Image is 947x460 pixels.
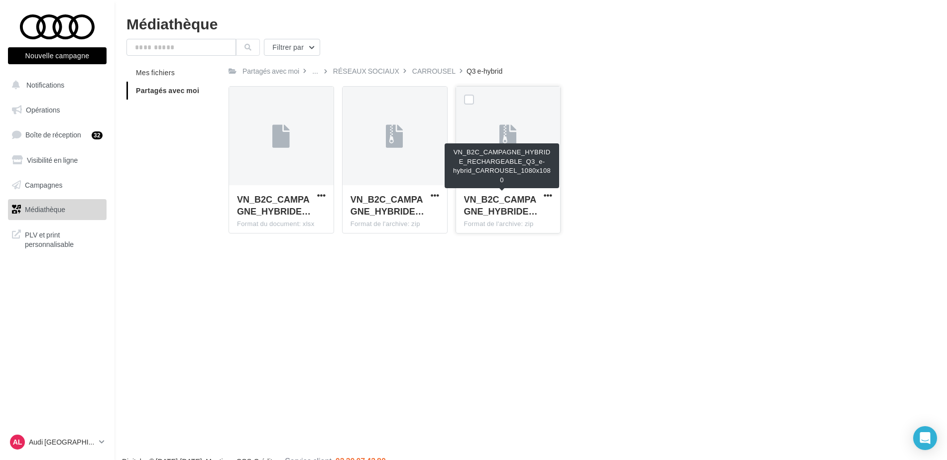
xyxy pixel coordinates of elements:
span: Campagnes [25,180,63,189]
span: VN_B2C_CAMPAGNE_HYBRIDE_RECHARGEABLE_Q3_e-hybrid_CARROUSEL_1080x1080 [464,194,538,217]
div: RÉSEAUX SOCIAUX [333,66,399,76]
a: AL Audi [GEOGRAPHIC_DATA] [8,433,107,452]
div: 32 [92,131,103,139]
span: Médiathèque [25,205,65,214]
div: Format de l'archive: zip [351,220,439,229]
div: ... [310,64,320,78]
div: Format de l'archive: zip [464,220,553,229]
div: Médiathèque [126,16,935,31]
span: Visibilité en ligne [27,156,78,164]
a: PLV et print personnalisable [6,224,109,253]
a: Opérations [6,100,109,120]
span: Partagés avec moi [136,86,199,95]
button: Notifications [6,75,105,96]
div: Q3 e-hybrid [467,66,502,76]
div: VN_B2C_CAMPAGNE_HYBRIDE_RECHARGEABLE_Q3_e-hybrid_CARROUSEL_1080x1080 [445,143,559,188]
a: Visibilité en ligne [6,150,109,171]
a: Médiathèque [6,199,109,220]
a: Boîte de réception32 [6,124,109,145]
button: Nouvelle campagne [8,47,107,64]
a: Campagnes [6,175,109,196]
span: VN_B2C_CAMPAGNE_HYBRIDE_RECHARGEABLE_Q3_e-hybrid_CARROUSEL_1080x1920 [351,194,424,217]
button: Filtrer par [264,39,320,56]
span: Opérations [26,106,60,114]
span: VN_B2C_CAMPAGNE_HYBRIDE_RECHARGEABLE_WORDINGS_SOME_Q3_e-hybrid [237,194,311,217]
span: Mes fichiers [136,68,175,77]
span: AL [13,437,22,447]
span: PLV et print personnalisable [25,228,103,249]
div: CARROUSEL [412,66,456,76]
p: Audi [GEOGRAPHIC_DATA] [29,437,95,447]
span: Notifications [26,81,64,89]
div: Open Intercom Messenger [913,426,937,450]
div: Partagés avec moi [242,66,299,76]
div: Format du document: xlsx [237,220,326,229]
span: Boîte de réception [25,130,81,139]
